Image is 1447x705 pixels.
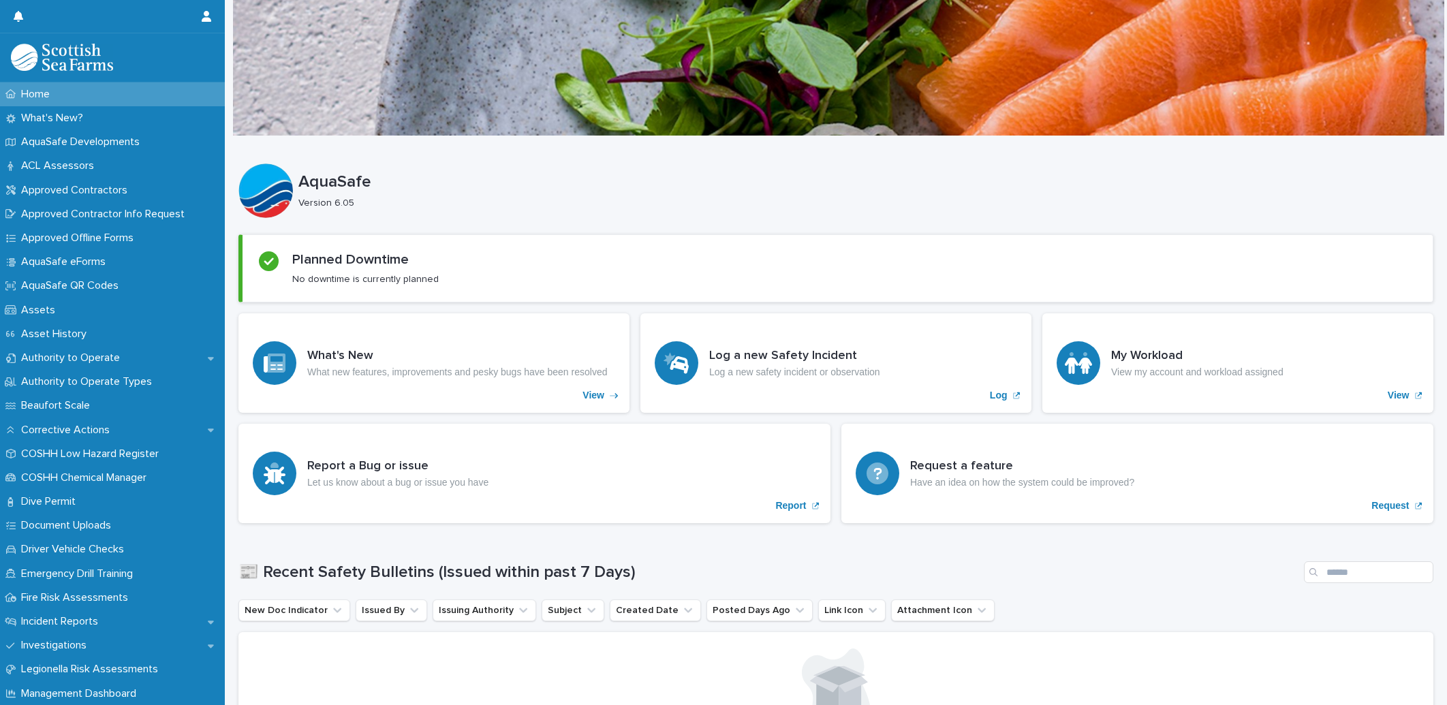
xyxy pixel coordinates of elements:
p: Driver Vehicle Checks [16,543,135,556]
p: AquaSafe QR Codes [16,279,129,292]
p: Home [16,88,61,101]
p: ACL Assessors [16,159,105,172]
p: COSHH Low Hazard Register [16,448,170,460]
button: Issuing Authority [433,599,536,621]
p: Let us know about a bug or issue you have [307,477,488,488]
h3: Log a new Safety Incident [709,349,880,364]
h3: Request a feature [910,459,1134,474]
h1: 📰 Recent Safety Bulletins (Issued within past 7 Days) [238,563,1298,582]
p: View my account and workload assigned [1111,366,1283,378]
a: View [1042,313,1433,413]
p: AquaSafe eForms [16,255,116,268]
p: Management Dashboard [16,687,147,700]
a: Report [238,424,830,523]
button: Issued By [356,599,427,621]
p: What's New? [16,112,94,125]
button: Created Date [610,599,701,621]
button: Posted Days Ago [706,599,813,621]
p: What new features, improvements and pesky bugs have been resolved [307,366,607,378]
p: Authority to Operate Types [16,375,163,388]
p: COSHH Chemical Manager [16,471,157,484]
p: Authority to Operate [16,351,131,364]
a: View [238,313,629,413]
p: Approved Offline Forms [16,232,144,245]
h3: What's New [307,349,607,364]
p: Emergency Drill Training [16,567,144,580]
p: Document Uploads [16,519,122,532]
p: Beaufort Scale [16,399,101,412]
h3: My Workload [1111,349,1283,364]
p: View [1388,390,1410,401]
a: Request [841,424,1433,523]
input: Search [1304,561,1433,583]
p: Asset History [16,328,97,341]
button: Subject [542,599,604,621]
p: AquaSafe Developments [16,136,151,148]
p: Approved Contractor Info Request [16,208,196,221]
p: Report [775,500,806,512]
button: Link Icon [818,599,886,621]
button: New Doc Indicator [238,599,350,621]
h3: Report a Bug or issue [307,459,488,474]
p: Have an idea on how the system could be improved? [910,477,1134,488]
p: No downtime is currently planned [292,273,439,285]
p: Fire Risk Assessments [16,591,139,604]
p: Incident Reports [16,615,109,628]
p: Corrective Actions [16,424,121,437]
h2: Planned Downtime [292,251,409,268]
p: Log [990,390,1008,401]
img: bPIBxiqnSb2ggTQWdOVV [11,44,113,71]
button: Attachment Icon [891,599,995,621]
a: Log [640,313,1031,413]
p: Approved Contractors [16,184,138,197]
p: Dive Permit [16,495,87,508]
p: AquaSafe [298,172,1428,192]
p: View [582,390,604,401]
p: Investigations [16,639,97,652]
p: Log a new safety incident or observation [709,366,880,378]
p: Request [1371,500,1409,512]
p: Legionella Risk Assessments [16,663,169,676]
p: Version 6.05 [298,198,1422,209]
p: Assets [16,304,66,317]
